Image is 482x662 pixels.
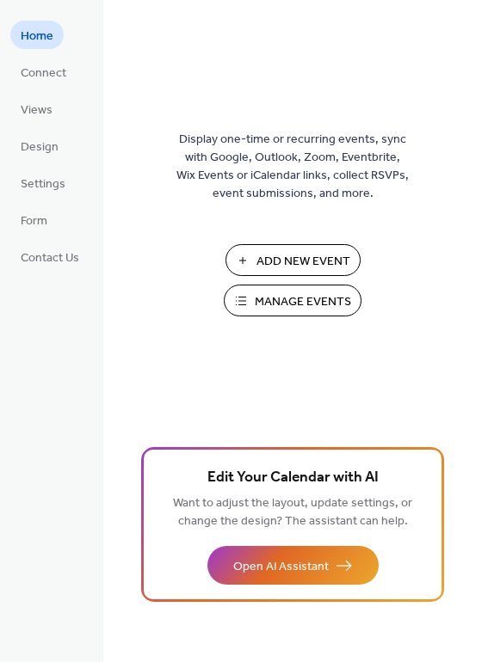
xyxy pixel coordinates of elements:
span: Form [21,212,47,230]
a: Connect [10,58,77,86]
button: Open AI Assistant [207,546,379,585]
span: Contact Us [21,249,79,267]
span: Connect [21,64,66,83]
button: Add New Event [226,244,361,276]
span: Views [21,101,53,120]
span: Manage Events [255,293,351,311]
span: Design [21,138,59,156]
span: Add New Event [256,253,350,271]
span: Want to adjust the layout, update settings, or change the design? The assistant can help. [173,492,412,533]
span: Display one-time or recurring events, sync with Google, Outlook, Zoom, Eventbrite, Wix Events or ... [176,131,409,203]
span: Settings [21,175,65,193]
span: Home [21,28,53,46]
a: Views [10,95,63,123]
span: Edit Your Calendar with AI [207,466,379,490]
a: Home [10,21,64,49]
a: Design [10,132,69,160]
a: Settings [10,169,76,197]
a: Contact Us [10,242,90,271]
span: Open AI Assistant [233,558,329,576]
button: Manage Events [224,285,361,316]
a: Form [10,205,58,234]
